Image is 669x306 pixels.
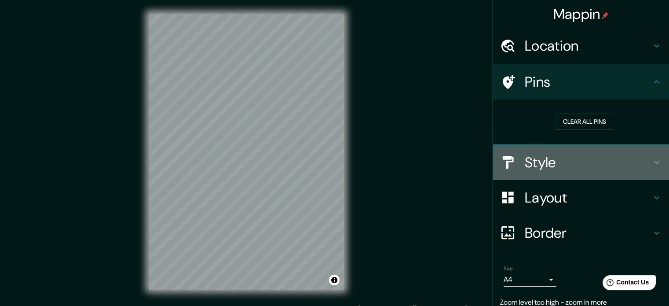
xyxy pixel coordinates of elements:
[493,215,669,251] div: Border
[591,272,659,296] iframe: Help widget launcher
[493,180,669,215] div: Layout
[493,145,669,180] div: Style
[525,189,651,206] h4: Layout
[149,14,344,290] canvas: Map
[493,64,669,100] div: Pins
[329,275,340,285] button: Toggle attribution
[504,273,556,287] div: A4
[525,154,651,171] h4: Style
[556,114,613,130] button: Clear all pins
[602,12,609,19] img: pin-icon.png
[493,28,669,63] div: Location
[525,224,651,242] h4: Border
[553,5,609,23] h4: Mappin
[525,37,651,55] h4: Location
[525,73,651,91] h4: Pins
[504,265,513,272] label: Size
